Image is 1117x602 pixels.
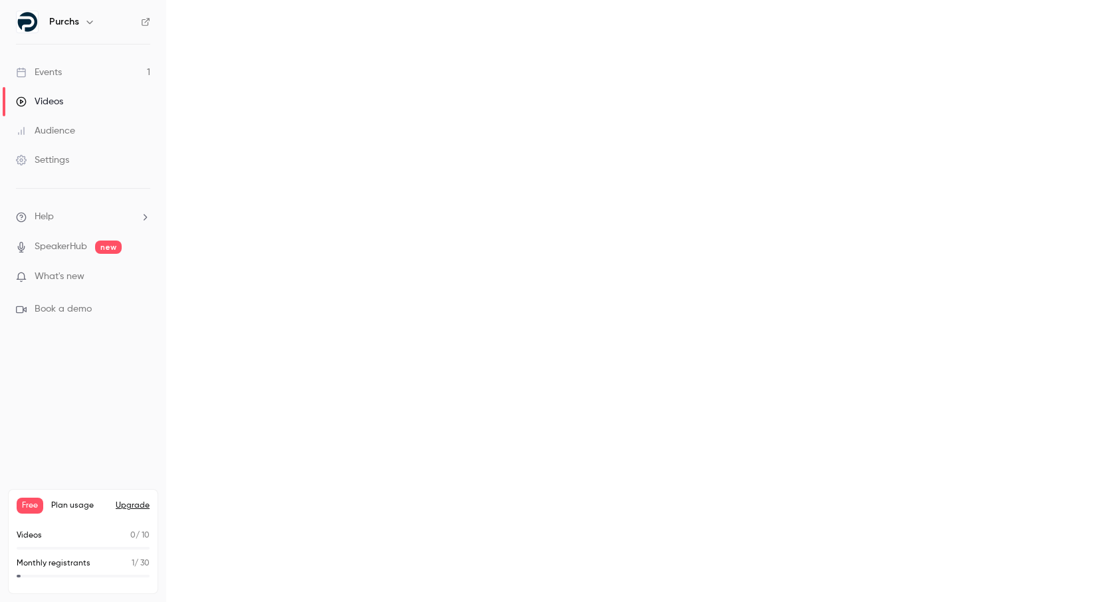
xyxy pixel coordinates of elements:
span: Book a demo [35,302,92,316]
iframe: Noticeable Trigger [134,271,150,283]
span: new [95,241,122,254]
button: Upgrade [116,500,150,511]
p: Videos [17,530,42,542]
div: Settings [16,153,69,167]
span: 1 [132,559,134,567]
div: Audience [16,124,75,138]
p: Monthly registrants [17,557,90,569]
p: / 10 [130,530,150,542]
img: Purchs [17,11,38,33]
span: Help [35,210,54,224]
span: Free [17,498,43,514]
h6: Purchs [49,15,79,29]
p: / 30 [132,557,150,569]
li: help-dropdown-opener [16,210,150,224]
div: Videos [16,95,63,108]
a: SpeakerHub [35,240,87,254]
span: What's new [35,270,84,284]
span: Plan usage [51,500,108,511]
div: Events [16,66,62,79]
span: 0 [130,532,136,540]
